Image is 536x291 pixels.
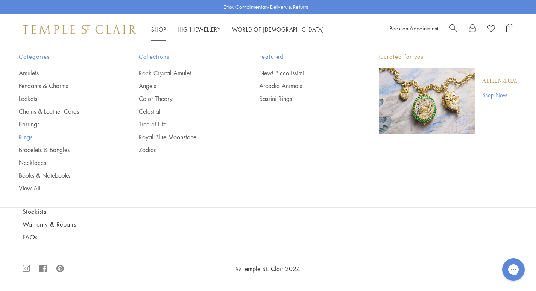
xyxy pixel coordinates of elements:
a: Book an Appointment [389,24,438,32]
p: Curated for you [379,52,517,61]
a: Lockets [19,94,109,103]
a: Earrings [19,120,109,128]
img: Temple St. Clair [23,25,136,34]
span: Categories [19,52,109,61]
a: Books & Notebooks [19,171,109,180]
a: Tree of Life [139,120,229,128]
a: View All [19,184,109,192]
p: Enjoy Complimentary Delivery & Returns [223,3,309,11]
a: Open Shopping Bag [506,24,513,35]
a: Rings [19,133,109,141]
a: World of [DEMOGRAPHIC_DATA]World of [DEMOGRAPHIC_DATA] [232,26,324,33]
a: Pendants & Charms [19,82,109,90]
a: Sassini Rings [259,94,349,103]
span: Collections [139,52,229,61]
a: Amulets [19,69,109,77]
a: Zodiac [139,146,229,154]
a: Bracelets & Bangles [19,146,109,154]
a: High JewelleryHigh Jewellery [178,26,221,33]
a: Angels [139,82,229,90]
a: FAQs [23,233,103,241]
a: Necklaces [19,158,109,167]
a: View Wishlist [487,24,495,35]
a: Royal Blue Moonstone [139,133,229,141]
a: Shop Now [482,91,517,99]
a: Color Theory [139,94,229,103]
iframe: Gorgias live chat messenger [498,256,528,283]
a: Arcadia Animals [259,82,349,90]
a: Athenæum [482,77,517,85]
a: © Temple St. Clair 2024 [236,265,300,273]
a: Rock Crystal Amulet [139,69,229,77]
a: Chains & Leather Cords [19,107,109,116]
a: ShopShop [151,26,166,33]
a: Search [449,24,457,35]
a: Celestial [139,107,229,116]
nav: Main navigation [151,25,324,34]
a: Stockists [23,207,103,216]
a: Warranty & Repairs [23,220,103,229]
a: New! Piccolissimi [259,69,349,77]
span: Featured [259,52,349,61]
